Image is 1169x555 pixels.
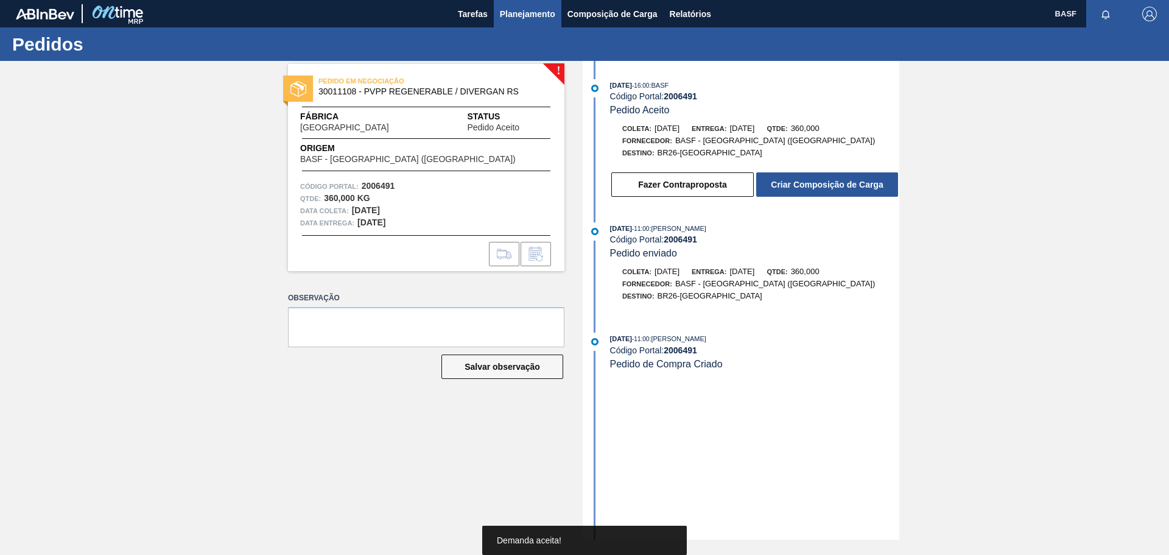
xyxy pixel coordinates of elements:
span: 30011108 - PVPP REGENERABLE / DIVERGAN RS [318,87,539,96]
span: - 11:00 [632,225,649,232]
strong: [DATE] [357,217,385,227]
span: [DATE] [610,225,632,232]
span: Fornecedor: [622,137,672,144]
span: : [PERSON_NAME] [649,335,706,342]
span: BASF - [GEOGRAPHIC_DATA] ([GEOGRAPHIC_DATA]) [300,155,516,164]
span: Entrega: [692,125,726,132]
span: - 16:00 [632,82,649,89]
label: Observação [288,289,564,307]
span: Fábrica [300,110,427,123]
img: atual [591,338,599,345]
span: - 11:00 [632,336,649,342]
button: Salvar observação [441,355,563,379]
span: Planejamento [500,7,555,21]
span: PEDIDO EM NEGOCIAÇÃO [318,75,489,87]
img: atual [591,85,599,92]
span: Pedido de Compra Criado [610,359,723,369]
span: [DATE] [655,124,679,133]
span: Relatórios [670,7,711,21]
span: BASF - [GEOGRAPHIC_DATA] ([GEOGRAPHIC_DATA]) [675,279,875,288]
span: [DATE] [729,267,754,276]
h1: Pedidos [12,37,228,51]
span: [GEOGRAPHIC_DATA] [300,123,389,132]
span: [DATE] [610,82,632,89]
span: Origem [300,142,550,155]
span: [DATE] [729,124,754,133]
strong: 2006491 [664,91,697,101]
span: Status [467,110,552,123]
span: BR26-[GEOGRAPHIC_DATA] [658,291,762,300]
span: BASF - [GEOGRAPHIC_DATA] ([GEOGRAPHIC_DATA]) [675,136,875,145]
button: Notificações [1086,5,1125,23]
span: Pedido Aceito [467,123,519,132]
span: Tarefas [458,7,488,21]
span: Pedido enviado [610,248,677,258]
span: Entrega: [692,268,726,275]
span: : BASF [649,82,669,89]
span: [DATE] [610,335,632,342]
span: Composição de Carga [567,7,658,21]
span: : [PERSON_NAME] [649,225,706,232]
span: BR26-[GEOGRAPHIC_DATA] [658,148,762,157]
span: Qtde : [300,193,321,205]
span: Data coleta: [300,205,349,217]
span: [DATE] [655,267,679,276]
strong: 2006491 [664,345,697,355]
span: 360,000 [791,124,820,133]
img: status [290,81,306,97]
button: Fazer Contraproposta [611,172,754,197]
span: Demanda aceita! [497,536,561,545]
div: Código Portal: [610,345,899,355]
span: Qtde: [767,268,787,275]
span: Data entrega: [300,217,354,229]
img: Logout [1142,7,1157,21]
div: Ir para Composição de Carga [489,242,519,266]
span: Destino: [622,149,655,157]
strong: [DATE] [352,205,380,215]
span: Código Portal: [300,180,359,193]
span: Qtde: [767,125,787,132]
span: Destino: [622,292,655,300]
div: Código Portal: [610,235,899,244]
span: Pedido Aceito [610,105,670,115]
div: Informar alteração no pedido [521,242,551,266]
strong: 360,000 KG [324,193,370,203]
img: TNhmsLtSVTkK8tSr43FrP2fwEKptu5GPRR3wAAAABJRU5ErkJggg== [16,9,74,19]
span: Coleta: [622,125,651,132]
div: Código Portal: [610,91,899,101]
img: atual [591,228,599,235]
span: Coleta: [622,268,651,275]
span: 360,000 [791,267,820,276]
span: Fornecedor: [622,280,672,288]
strong: 2006491 [362,181,395,191]
button: Criar Composição de Carga [756,172,898,197]
strong: 2006491 [664,235,697,244]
